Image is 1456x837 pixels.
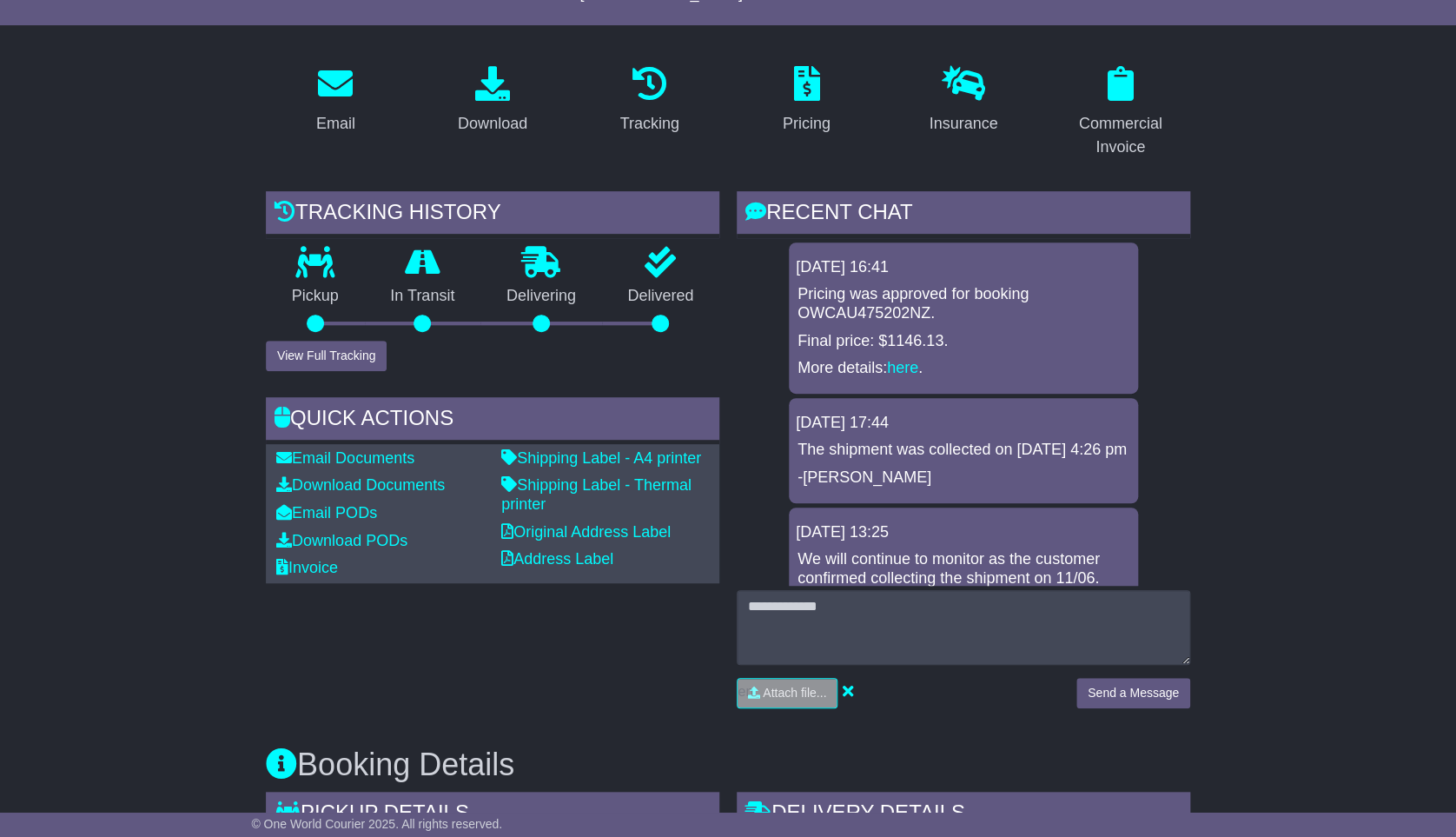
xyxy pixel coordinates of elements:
[1050,60,1190,165] a: Commercial Invoice
[276,532,407,549] a: Download PODs
[276,449,414,467] a: Email Documents
[480,287,602,306] p: Delivering
[1076,678,1190,708] button: Send a Message
[365,287,481,306] p: In Transit
[797,285,1129,322] p: Pricing was approved for booking OWCAU475202NZ.
[796,414,1131,433] div: [DATE] 17:44
[797,550,1129,607] p: We will continue to monitor as the customer confirmed collecting the shipment on 11/06. We also s...
[797,441,1129,460] p: The shipment was collected on [DATE] 4:26 pm
[276,476,445,494] a: Download Documents
[266,397,719,444] div: Quick Actions
[737,191,1190,238] div: RECENT CHAT
[917,60,1009,142] a: Insurance
[797,468,1129,488] p: -[PERSON_NAME]
[620,112,679,136] div: Tracking
[887,359,918,376] a: here
[447,60,539,142] a: Download
[276,559,338,576] a: Invoice
[501,476,692,513] a: Shipping Label - Thermal printer
[316,112,355,136] div: Email
[458,112,527,136] div: Download
[1062,112,1179,159] div: Commercial Invoice
[609,60,691,142] a: Tracking
[602,287,720,306] p: Delivered
[501,550,613,568] a: Address Label
[266,747,1190,782] h3: Booking Details
[796,258,1131,277] div: [DATE] 16:41
[251,817,502,831] span: © One World Courier 2025. All rights reserved.
[783,112,831,136] div: Pricing
[501,449,701,467] a: Shipping Label - A4 printer
[276,504,377,521] a: Email PODs
[929,112,997,136] div: Insurance
[266,191,719,238] div: Tracking history
[501,523,671,541] a: Original Address Label
[797,332,1129,351] p: Final price: $1146.13.
[797,359,1129,378] p: More details: .
[266,287,365,306] p: Pickup
[266,341,387,371] button: View Full Tracking
[305,60,367,142] a: Email
[796,523,1131,542] div: [DATE] 13:25
[771,60,842,142] a: Pricing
